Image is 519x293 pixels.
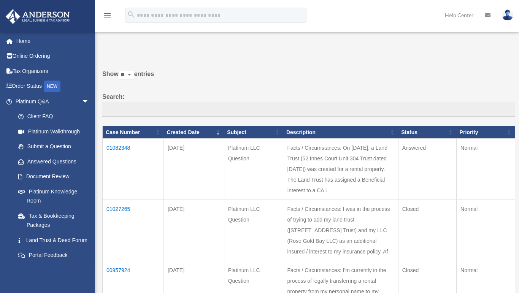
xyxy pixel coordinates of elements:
a: Portal Feedback [11,248,97,263]
td: Platinum LLC Question [224,139,283,200]
label: Show entries [102,69,515,87]
a: Platinum Walkthrough [11,124,97,139]
td: [DATE] [163,200,224,261]
i: menu [103,11,112,20]
a: Document Review [11,169,97,184]
select: Showentries [119,71,134,79]
img: User Pic [502,10,513,21]
a: Submit a Question [11,139,97,154]
th: Created Date: activate to sort column ascending [163,126,224,139]
a: Order StatusNEW [5,79,101,94]
div: NEW [44,81,60,92]
th: Case Number: activate to sort column ascending [103,126,164,139]
span: arrow_drop_down [82,263,97,278]
a: Land Trust & Deed Forum [11,233,97,248]
td: Facts / Circumstances: On [DATE], a Land Trust (52 Innes Court Unit 304 Trust dated [DATE]) was c... [283,139,398,200]
a: Client FAQ [11,109,97,124]
td: Platinum LLC Question [224,200,283,261]
td: Normal [457,200,515,261]
img: Anderson Advisors Platinum Portal [3,9,72,24]
a: Answered Questions [11,154,93,169]
a: Online Ordering [5,49,101,64]
th: Subject: activate to sort column ascending [224,126,283,139]
th: Status: activate to sort column ascending [398,126,456,139]
td: Closed [398,200,456,261]
a: Platinum Knowledge Room [11,184,97,208]
i: search [127,10,135,19]
input: Search: [102,102,515,117]
td: Normal [457,139,515,200]
a: Platinum Q&Aarrow_drop_down [5,94,97,109]
td: Facts / Circumstances: I was in the process of trying to add my land trust ([STREET_ADDRESS] Trus... [283,200,398,261]
a: Digital Productsarrow_drop_down [5,263,101,278]
td: [DATE] [163,139,224,200]
a: Home [5,33,101,49]
th: Description: activate to sort column ascending [283,126,398,139]
a: Tax Organizers [5,63,101,79]
td: 01082348 [103,139,164,200]
th: Priority: activate to sort column ascending [457,126,515,139]
td: Answered [398,139,456,200]
span: arrow_drop_down [82,94,97,109]
td: 01027265 [103,200,164,261]
label: Search: [102,92,515,117]
a: menu [103,13,112,20]
a: Tax & Bookkeeping Packages [11,208,97,233]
